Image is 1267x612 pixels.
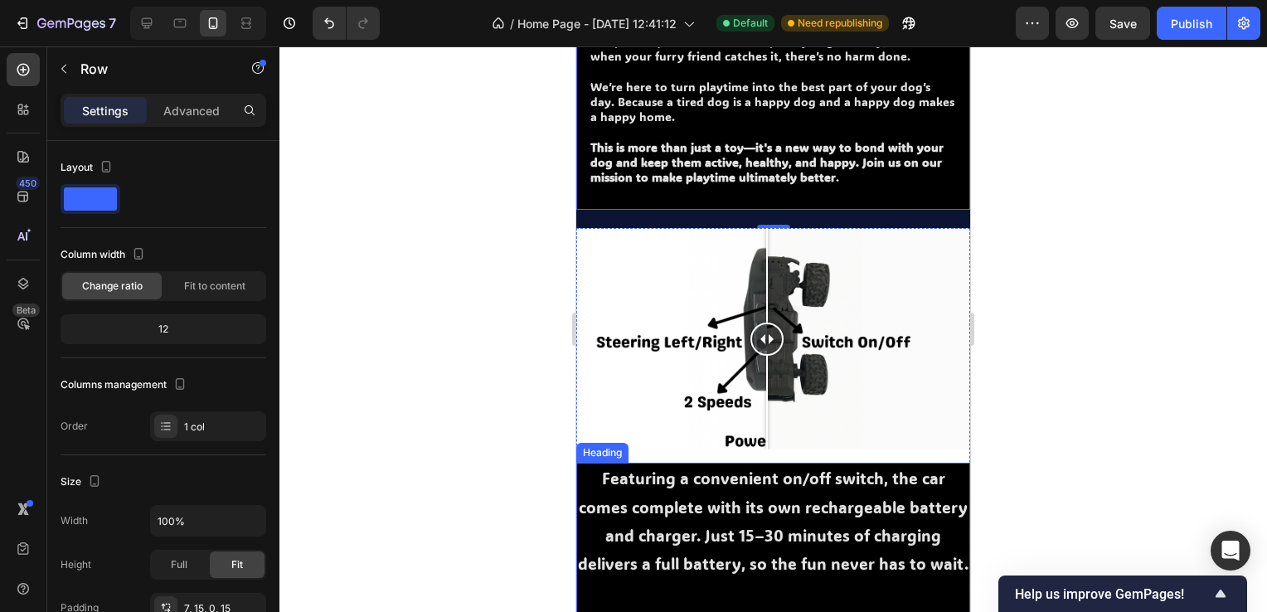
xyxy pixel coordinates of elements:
div: Undo/Redo [313,7,380,40]
span: Home Page - [DATE] 12:41:12 [517,15,677,32]
span: Need republishing [798,16,882,31]
button: Show survey - Help us improve GemPages! [1015,584,1231,604]
span: Change ratio [82,279,143,294]
button: 7 [7,7,124,40]
span: Fit [231,557,243,572]
span: Help us improve GemPages! [1015,586,1211,602]
div: Open Intercom Messenger [1211,531,1250,571]
div: Heading [3,399,49,414]
div: Column width [61,244,148,266]
strong: This is more than just a toy—it's a new way to bond with your dog and keep them active, healthy, ... [14,93,367,138]
button: Publish [1157,7,1226,40]
p: 7 [109,13,116,33]
button: Save [1095,7,1150,40]
div: 450 [16,177,40,190]
div: 12 [64,318,263,341]
span: Full [171,557,187,572]
p: Advanced [163,102,220,119]
input: Auto [151,506,265,536]
div: 1 col [184,420,262,435]
div: Order [61,419,88,434]
iframe: Design area [576,46,970,612]
span: Fit to content [184,279,245,294]
p: Settings [82,102,129,119]
div: Height [61,557,91,572]
span: / [510,15,514,32]
div: Width [61,513,88,528]
span: Save [1109,17,1137,31]
div: Layout [61,157,116,179]
p: Row [80,59,221,79]
span: Default [733,16,768,31]
div: Beta [12,304,40,317]
div: Size [61,471,104,493]
div: Publish [1171,15,1212,32]
p: . [14,78,380,138]
div: Columns management [61,374,190,396]
p: We’re here to turn playtime into the best part of your dog’s day. Because a tired dog is a happy ... [14,33,380,79]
